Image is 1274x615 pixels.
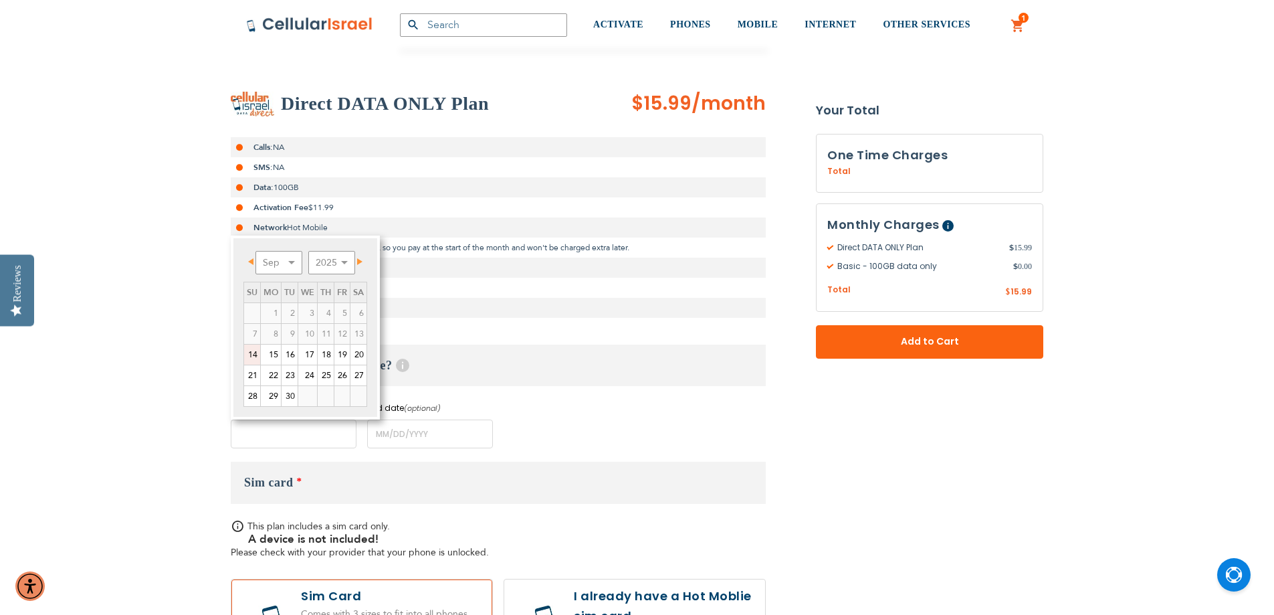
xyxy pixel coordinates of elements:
a: 1 [1011,18,1025,34]
span: Help [942,220,954,232]
span: Friday [337,286,347,298]
li: NO Extra Charges! Guaranteed! [231,258,766,278]
span: $ [1005,286,1011,298]
span: $ [1013,260,1018,272]
span: Prev [248,258,253,265]
span: Sunday [247,286,257,298]
span: 13 [350,324,366,344]
span: /month [692,90,766,117]
span: 5 [334,303,350,323]
button: Add to Cart [816,325,1043,359]
span: Sim card [244,476,294,489]
a: Prev [245,253,261,270]
strong: SMS: [253,162,273,173]
span: 7 [244,324,260,344]
a: 28 [244,386,260,406]
span: $11.99 [308,202,334,213]
select: Select year [308,251,355,274]
span: Our plans are prepaid, so you pay at the start of the month and won't be charged extra later. [301,242,629,253]
a: 25 [318,365,334,385]
span: 1 [261,303,281,323]
span: Direct DATA ONLY Plan [827,242,1009,254]
a: 18 [318,345,334,365]
div: Accessibility Menu [15,572,45,601]
span: OTHER SERVICES [883,19,970,29]
span: 0.00 [1013,260,1032,272]
li: 100GB [231,177,766,197]
span: Wednesday [301,286,314,298]
span: Total [827,284,851,296]
span: 11 [318,324,334,344]
span: 3 [298,303,317,323]
a: 22 [261,365,281,385]
a: 20 [350,345,366,365]
span: Hot Mobile [287,222,328,233]
span: $15.99 [631,90,692,116]
b: A device is not included! [248,531,379,547]
a: 14 [244,345,260,365]
span: Total [827,165,851,177]
a: Next [349,253,366,270]
span: 4 [318,303,334,323]
li: Price locked in [231,298,766,318]
span: 6 [350,303,366,323]
strong: Network [253,222,287,233]
input: Search [400,13,567,37]
i: (optional) [404,403,441,414]
a: 24 [298,365,317,385]
strong: Activation Fee [253,202,308,213]
select: Select month [255,251,302,274]
a: 19 [334,345,350,365]
span: Help [396,359,409,372]
li: NA [231,137,766,157]
span: Monday [263,286,278,298]
a: 26 [334,365,350,385]
span: INTERNET [805,19,856,29]
span: Tuesday [284,286,295,298]
a: 15 [261,345,281,365]
span: 8 [261,324,281,344]
span: 15.99 [1009,242,1032,254]
span: 1 [1021,13,1026,23]
span: 10 [298,324,317,344]
span: 12 [334,324,350,344]
h2: Direct DATA ONLY Plan [281,90,489,117]
div: Reviews [11,265,23,302]
span: Basic - 100GB data only [827,260,1013,272]
img: Direct DATA Only [231,92,274,116]
a: 23 [282,365,298,385]
a: 17 [298,345,317,365]
img: Cellular Israel Logo [246,17,373,33]
span: Next [357,258,362,265]
h3: One Time Charges [827,145,1032,165]
a: 29 [261,386,281,406]
span: 2 [282,303,298,323]
a: 30 [282,386,298,406]
strong: Calls: [253,142,273,153]
span: Add to Cart [860,335,999,349]
input: MM/DD/YYYY [367,420,493,448]
span: $ [1009,242,1014,254]
span: Saturday [353,286,364,298]
span: 15.99 [1011,286,1032,297]
li: ALL PRICES INCLUDE 18% VAT [231,278,766,298]
a: 21 [244,365,260,385]
span: 9 [282,324,298,344]
span: PHONES [670,19,711,29]
h3: When do you need service? [231,345,766,386]
span: Monthly Charges [827,216,940,233]
span: Thursday [320,286,331,298]
span: MOBILE [738,19,778,29]
a: 27 [350,365,366,385]
a: 16 [282,345,298,365]
span: ACTIVATE [593,19,643,29]
strong: Your Total [816,100,1043,120]
li: NA [231,157,766,177]
strong: Data: [253,182,274,193]
input: MM/DD/YYYY [231,420,356,448]
span: This plan includes a sim card only. Please check with your provider that your phone is unlocked. [231,520,489,559]
label: End date [367,402,493,414]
